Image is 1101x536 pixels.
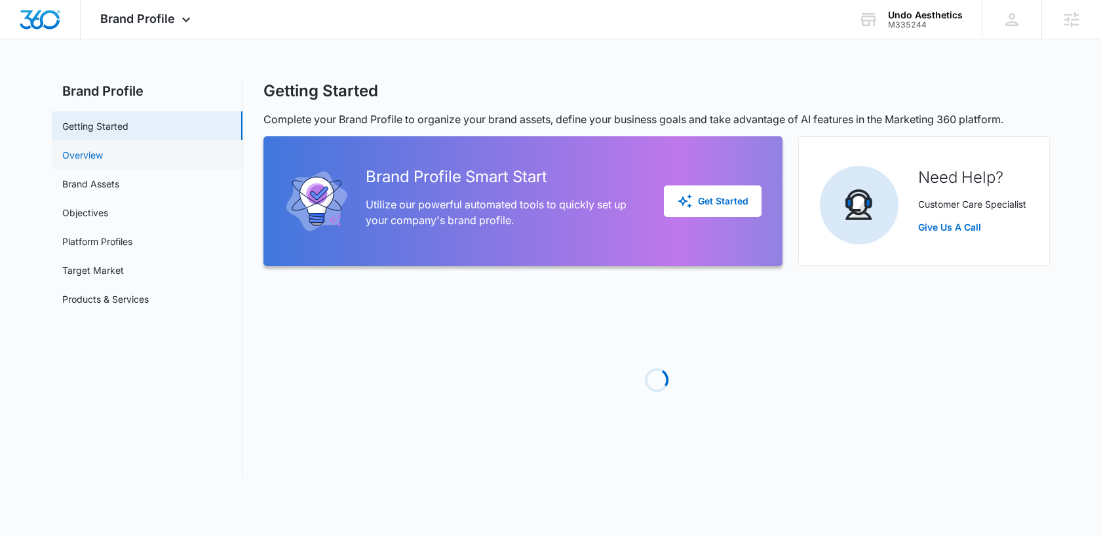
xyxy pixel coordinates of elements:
h2: Brand Profile [52,81,242,101]
div: account id [888,20,963,29]
a: Platform Profiles [62,235,132,248]
div: account name [888,10,963,20]
div: Get Started [677,193,748,209]
p: Complete your Brand Profile to organize your brand assets, define your business goals and take ad... [263,111,1050,127]
h2: Need Help? [918,166,1026,189]
a: Give Us A Call [918,220,1026,234]
h2: Brand Profile Smart Start [366,165,643,189]
p: Customer Care Specialist [918,197,1026,211]
a: Target Market [62,263,124,277]
a: Brand Assets [62,177,119,191]
p: Utilize our powerful automated tools to quickly set up your company's brand profile. [366,197,643,228]
button: Get Started [664,185,762,217]
a: Getting Started [62,119,128,133]
a: Products & Services [62,292,149,306]
h1: Getting Started [263,81,378,101]
a: Overview [62,148,103,162]
span: Brand Profile [100,12,175,26]
a: Objectives [62,206,108,220]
